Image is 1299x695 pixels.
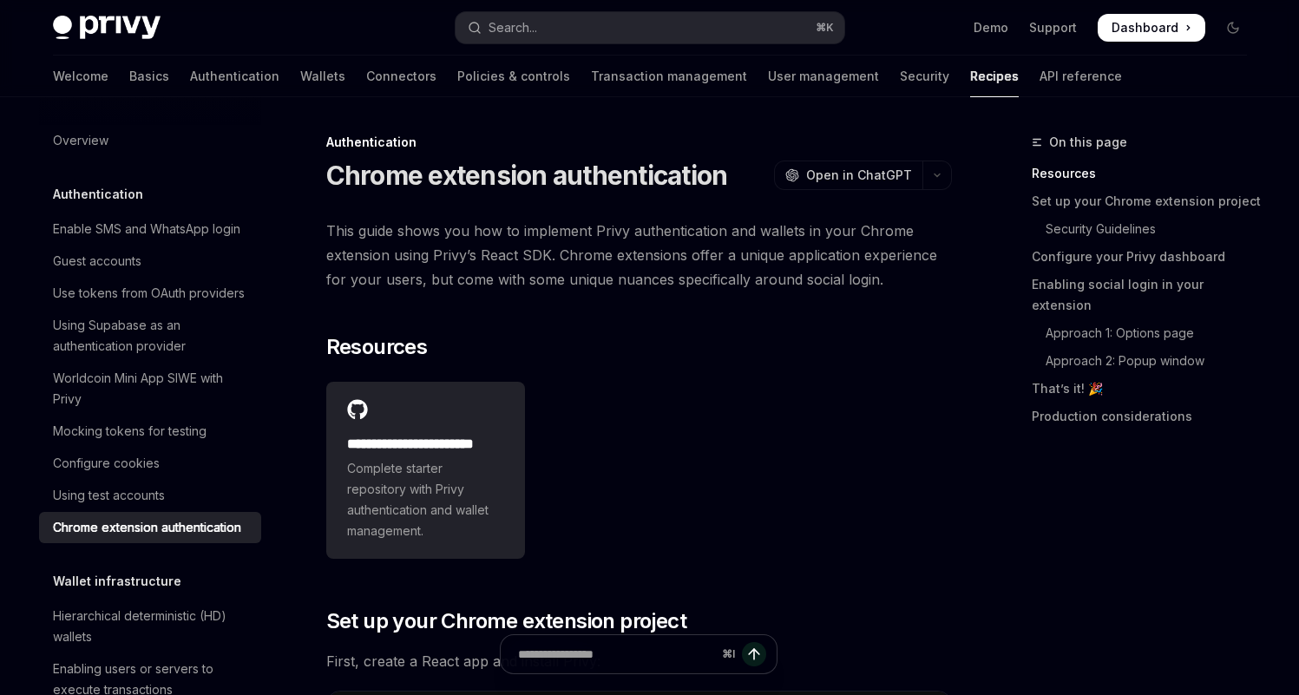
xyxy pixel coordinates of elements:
[53,219,240,239] div: Enable SMS and WhatsApp login
[326,134,952,151] div: Authentication
[39,310,261,362] a: Using Supabase as an authentication provider
[39,213,261,245] a: Enable SMS and WhatsApp login
[974,19,1008,36] a: Demo
[53,453,160,474] div: Configure cookies
[53,421,207,442] div: Mocking tokens for testing
[1032,403,1261,430] a: Production considerations
[53,517,241,538] div: Chrome extension authentication
[39,480,261,511] a: Using test accounts
[457,56,570,97] a: Policies & controls
[39,416,261,447] a: Mocking tokens for testing
[1032,243,1261,271] a: Configure your Privy dashboard
[39,278,261,309] a: Use tokens from OAuth providers
[1032,319,1261,347] a: Approach 1: Options page
[53,56,108,97] a: Welcome
[53,130,108,151] div: Overview
[1032,187,1261,215] a: Set up your Chrome extension project
[1032,347,1261,375] a: Approach 2: Popup window
[39,448,261,479] a: Configure cookies
[53,16,161,40] img: dark logo
[806,167,912,184] span: Open in ChatGPT
[300,56,345,97] a: Wallets
[1040,56,1122,97] a: API reference
[39,512,261,543] a: Chrome extension authentication
[53,485,165,506] div: Using test accounts
[53,283,245,304] div: Use tokens from OAuth providers
[518,635,715,673] input: Ask a question...
[53,368,251,410] div: Worldcoin Mini App SIWE with Privy
[53,184,143,205] h5: Authentication
[39,363,261,415] a: Worldcoin Mini App SIWE with Privy
[768,56,879,97] a: User management
[1032,160,1261,187] a: Resources
[816,21,834,35] span: ⌘ K
[1049,132,1127,153] span: On this page
[190,56,279,97] a: Authentication
[366,56,436,97] a: Connectors
[326,160,728,191] h1: Chrome extension authentication
[1029,19,1077,36] a: Support
[591,56,747,97] a: Transaction management
[53,315,251,357] div: Using Supabase as an authentication provider
[39,600,261,652] a: Hierarchical deterministic (HD) wallets
[53,251,141,272] div: Guest accounts
[742,642,766,666] button: Send message
[1112,19,1178,36] span: Dashboard
[39,125,261,156] a: Overview
[489,17,537,38] div: Search...
[326,607,686,635] span: Set up your Chrome extension project
[900,56,949,97] a: Security
[53,571,181,592] h5: Wallet infrastructure
[326,333,428,361] span: Resources
[1219,14,1247,42] button: Toggle dark mode
[970,56,1019,97] a: Recipes
[1032,271,1261,319] a: Enabling social login in your extension
[326,382,526,559] a: **** **** **** **** ****Complete starter repository with Privy authentication and wallet management.
[39,246,261,277] a: Guest accounts
[1032,375,1261,403] a: That’s it! 🎉
[347,458,505,541] span: Complete starter repository with Privy authentication and wallet management.
[53,606,251,647] div: Hierarchical deterministic (HD) wallets
[1098,14,1205,42] a: Dashboard
[456,12,844,43] button: Open search
[326,219,952,292] span: This guide shows you how to implement Privy authentication and wallets in your Chrome extension u...
[774,161,922,190] button: Open in ChatGPT
[129,56,169,97] a: Basics
[1032,215,1261,243] a: Security Guidelines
